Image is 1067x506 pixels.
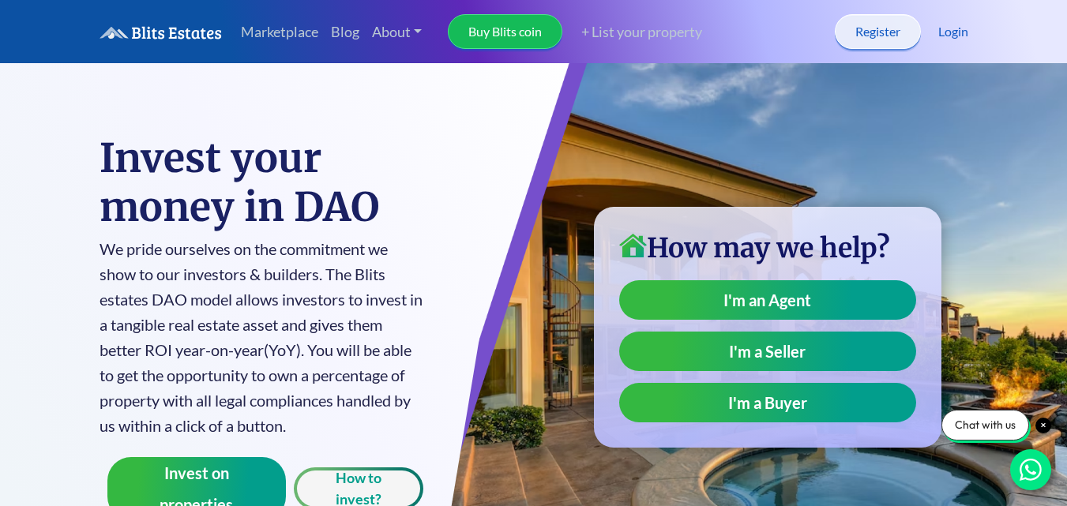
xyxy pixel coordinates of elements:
h3: How may we help? [619,232,916,264]
a: I'm a Buyer [619,383,916,422]
a: + List your property [562,21,702,43]
a: Blog [325,15,366,49]
a: Register [835,14,921,49]
a: Login [938,22,968,41]
h1: Invest your money in DAO [100,134,424,232]
a: About [366,15,429,49]
a: I'm a Seller [619,332,916,371]
a: Buy Blits coin [448,14,562,49]
a: I'm an Agent [619,280,916,320]
img: logo.6a08bd47fd1234313fe35534c588d03a.svg [100,26,222,39]
p: We pride ourselves on the commitment we show to our investors & builders. The Blits estates DAO m... [100,236,424,438]
a: Marketplace [235,15,325,49]
div: Chat with us [941,410,1029,440]
img: home-icon [619,234,647,257]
